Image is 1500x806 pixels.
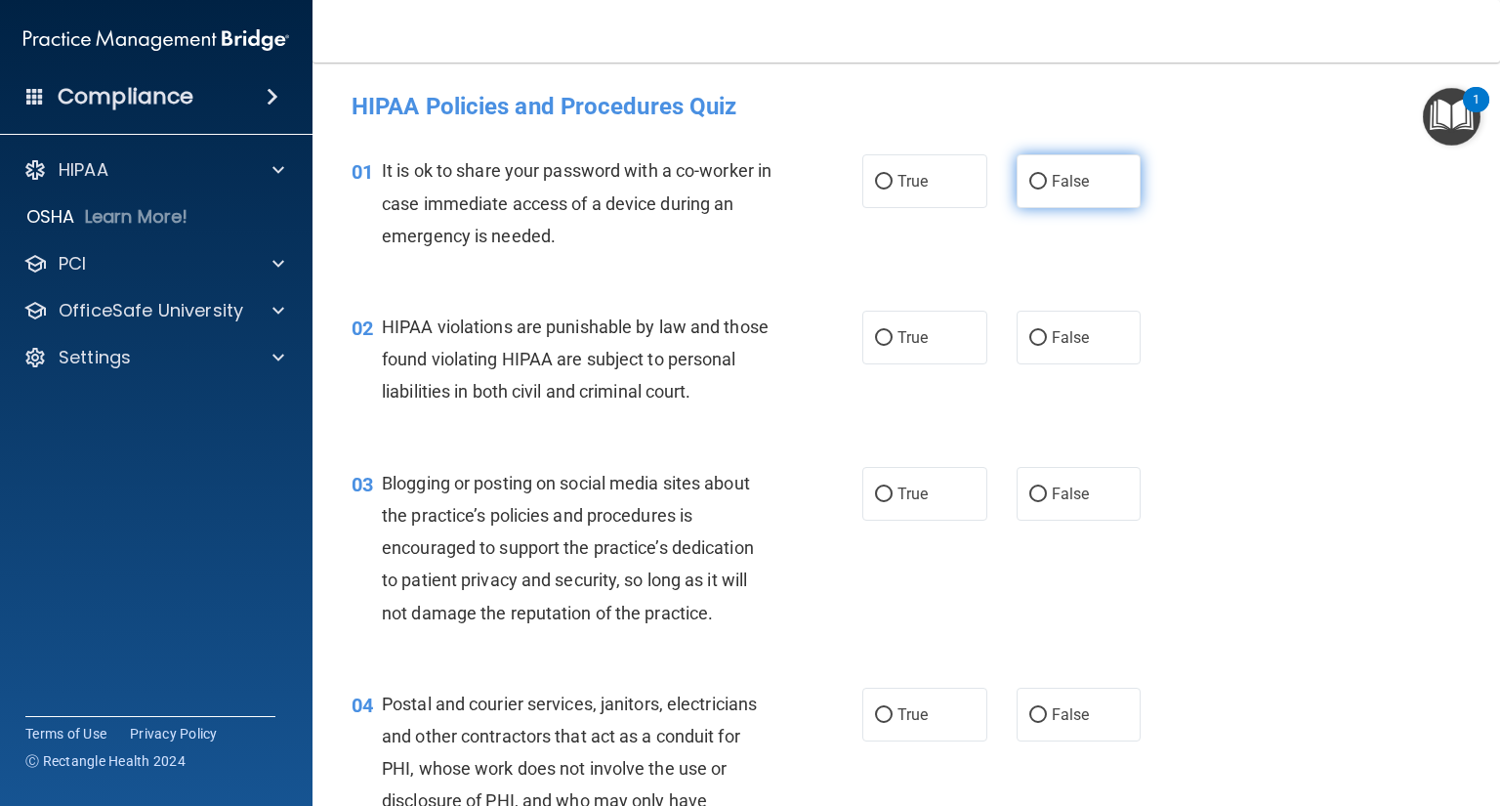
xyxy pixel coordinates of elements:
[23,252,284,276] a: PCI
[58,83,193,110] h4: Compliance
[875,488,893,502] input: True
[23,21,289,60] img: PMB logo
[59,158,108,182] p: HIPAA
[382,160,771,245] span: It is ok to share your password with a co-worker in case immediate access of a device during an e...
[352,317,373,340] span: 02
[25,724,106,743] a: Terms of Use
[1052,485,1090,503] span: False
[23,299,284,322] a: OfficeSafe University
[352,94,1461,119] h4: HIPAA Policies and Procedures Quiz
[1052,328,1090,347] span: False
[59,252,86,276] p: PCI
[26,205,75,229] p: OSHA
[1029,175,1047,190] input: False
[1473,100,1479,125] div: 1
[1029,331,1047,346] input: False
[875,175,893,190] input: True
[59,299,243,322] p: OfficeSafe University
[897,328,928,347] span: True
[382,473,754,623] span: Blogging or posting on social media sites about the practice’s policies and procedures is encoura...
[130,724,218,743] a: Privacy Policy
[382,317,769,402] span: HIPAA violations are punishable by law and those found violating HIPAA are subject to personal li...
[1029,708,1047,723] input: False
[875,331,893,346] input: True
[897,172,928,191] span: True
[352,473,373,496] span: 03
[85,205,188,229] p: Learn More!
[897,705,928,724] span: True
[1052,172,1090,191] span: False
[23,346,284,369] a: Settings
[25,751,186,771] span: Ⓒ Rectangle Health 2024
[1423,88,1480,146] button: Open Resource Center, 1 new notification
[875,708,893,723] input: True
[352,160,373,184] span: 01
[23,158,284,182] a: HIPAA
[352,694,373,717] span: 04
[59,346,131,369] p: Settings
[897,485,928,503] span: True
[1052,705,1090,724] span: False
[1029,488,1047,502] input: False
